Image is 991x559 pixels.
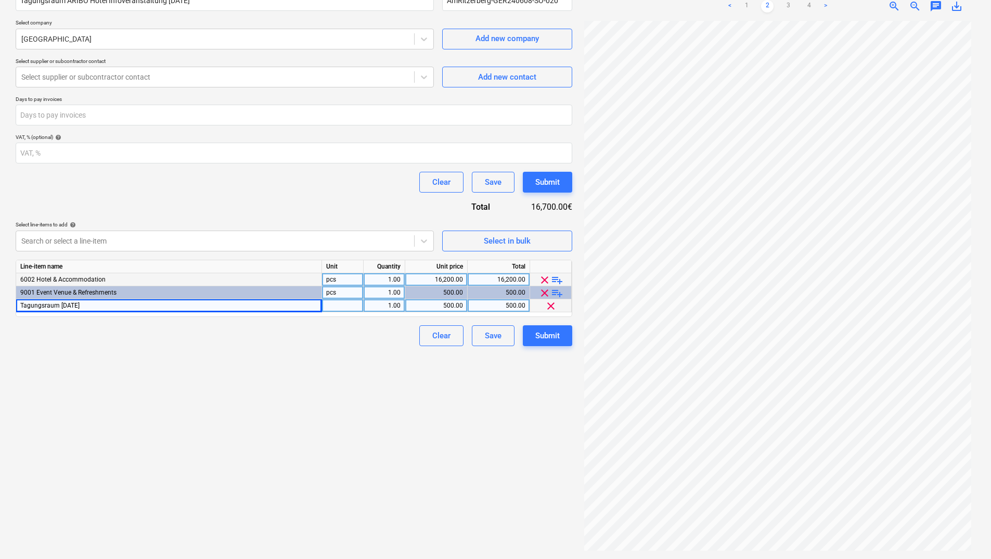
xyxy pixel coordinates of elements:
span: clear [538,287,551,299]
div: Submit [535,329,560,342]
button: Add new company [442,29,572,49]
button: Clear [419,172,464,193]
button: Save [472,325,514,346]
button: Submit [523,172,572,193]
div: Clear [432,175,451,189]
span: 6002 Hotel & Accommodation [20,276,106,283]
button: Submit [523,325,572,346]
div: 500.00 [472,299,525,312]
span: help [53,134,61,141]
span: clear [538,274,551,286]
div: 1.00 [368,273,401,286]
div: Select in bulk [484,234,531,248]
div: Add new company [475,32,539,45]
button: Save [472,172,514,193]
div: 1.00 [368,286,401,299]
span: playlist_add [551,287,563,299]
p: Select supplier or subcontractor contact [16,58,434,67]
div: Line-item name [16,260,322,273]
div: 16,200.00 [472,273,525,286]
button: Clear [419,325,464,346]
p: Select company [16,19,434,28]
div: Unit price [405,260,468,273]
div: 500.00 [472,286,525,299]
div: 500.00 [409,299,463,312]
div: 500.00 [409,286,463,299]
span: clear [545,300,557,312]
div: Select line-items to add [16,221,434,228]
span: 9001 Event Venue & Refreshments [20,289,117,296]
div: Submit [535,175,560,189]
div: Clear [432,329,451,342]
div: VAT, % (optional) [16,134,572,141]
div: 1.00 [368,299,401,312]
div: Add new contact [478,70,536,84]
input: VAT, % [16,143,572,163]
button: Add new contact [442,67,572,87]
span: playlist_add [551,274,563,286]
div: Total [437,201,507,213]
div: 16,200.00 [409,273,463,286]
div: Save [485,175,501,189]
div: 16,700.00€ [507,201,572,213]
span: Tagungsraum 20.10.2025 [20,302,80,309]
div: Unit [322,260,364,273]
p: Days to pay invoices [16,96,572,105]
button: Select in bulk [442,231,572,251]
div: pcs [322,273,364,286]
div: Quantity [364,260,405,273]
span: help [68,222,76,228]
div: pcs [322,286,364,299]
div: Total [468,260,530,273]
input: Days to pay invoices [16,105,572,125]
div: Save [485,329,501,342]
